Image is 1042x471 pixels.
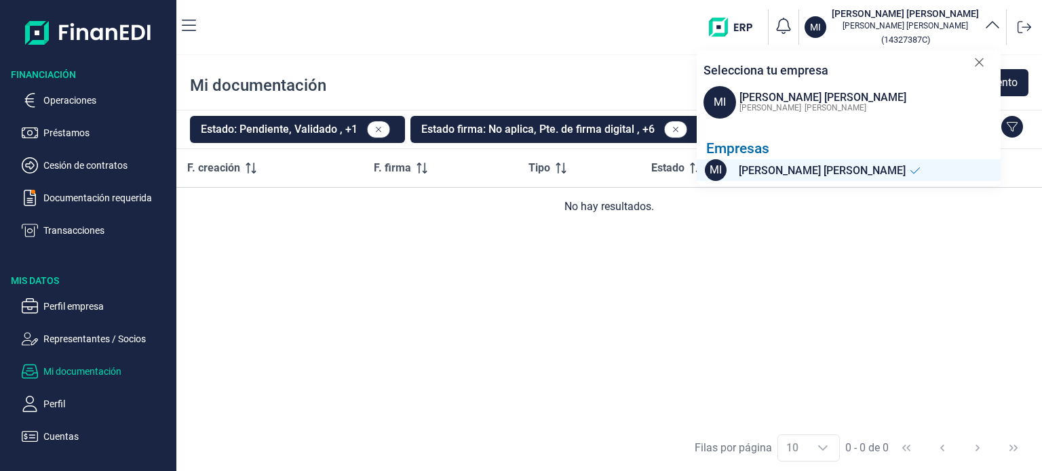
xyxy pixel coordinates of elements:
[22,157,171,173] button: Cesión de contratos
[187,199,1031,215] div: No hay resultados.
[805,103,866,112] span: [PERSON_NAME]
[22,331,171,347] button: Representantes / Socios
[22,428,171,445] button: Cuentas
[374,160,411,176] span: F. firma
[703,86,736,119] span: MI
[651,160,684,176] span: Estado
[22,396,171,412] button: Perfil
[25,11,152,54] img: Logo de aplicación
[22,298,171,314] button: Perfil empresa
[22,363,171,380] button: Mi documentación
[43,331,171,347] p: Representantes / Socios
[43,157,171,173] p: Cesión de contratos
[705,159,727,181] span: MI
[807,435,839,461] div: Choose
[739,103,801,112] span: [PERSON_NAME]
[695,440,772,456] div: Filas por página
[739,163,906,180] span: [PERSON_NAME] [PERSON_NAME]
[43,92,171,108] p: Operaciones
[22,222,171,239] button: Transacciones
[926,432,959,464] button: Previous Page
[832,7,979,20] h3: [PERSON_NAME] [PERSON_NAME]
[961,432,994,464] button: Next Page
[709,18,763,37] img: erp
[43,222,171,239] p: Transacciones
[43,190,171,206] p: Documentación requerida
[739,89,906,106] div: [PERSON_NAME] [PERSON_NAME]
[43,396,171,412] p: Perfil
[22,125,171,141] button: Préstamos
[43,125,171,141] p: Préstamos
[43,363,171,380] p: Mi documentación
[190,75,326,96] div: Mi documentación
[528,160,550,176] span: Tipo
[832,20,979,31] p: [PERSON_NAME] [PERSON_NAME]
[805,7,1001,47] button: MI[PERSON_NAME] [PERSON_NAME][PERSON_NAME] [PERSON_NAME](14327387C)
[890,432,923,464] button: First Page
[703,61,828,79] p: Selecciona tu empresa
[810,20,821,34] p: MI
[410,116,702,143] button: Estado firma: No aplica, Pte. de firma digital , +6
[190,116,405,143] button: Estado: Pendiente, Validado , +1
[43,298,171,314] p: Perfil empresa
[43,428,171,445] p: Cuentas
[997,432,1030,464] button: Last Page
[22,190,171,206] button: Documentación requerida
[706,140,1001,157] div: Empresas
[187,160,240,176] span: F. creación
[22,92,171,108] button: Operaciones
[881,35,930,45] small: Copiar cif
[845,443,889,453] span: 0 - 0 de 0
